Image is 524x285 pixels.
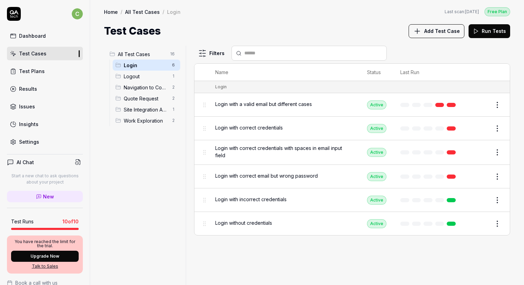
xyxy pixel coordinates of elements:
[113,93,180,104] div: Drag to reorderQuote Request2
[167,8,181,15] div: Login
[19,68,45,75] div: Test Plans
[194,46,229,60] button: Filters
[19,85,37,92] div: Results
[169,83,177,91] span: 2
[7,100,83,113] a: Issues
[124,73,168,80] span: Logout
[113,82,180,93] div: Drag to reorderNavigation to Company Pages2
[167,50,177,58] span: 16
[409,24,464,38] button: Add Test Case
[7,135,83,149] a: Settings
[113,115,180,126] div: Drag to reorderWork Exploration2
[367,196,386,205] div: Active
[360,64,393,81] th: Status
[7,47,83,60] a: Test Cases
[169,61,177,69] span: 6
[17,159,34,166] h4: AI Chat
[19,121,38,128] div: Insights
[445,9,479,15] button: Last scan:[DATE]
[11,263,79,269] a: Talk to Sales
[215,172,318,179] span: Login with correct email but wrong password
[215,144,353,159] span: Login with correct credentials with spaces in email input field
[113,60,180,71] div: Drag to reorderLogin6
[367,172,386,181] div: Active
[11,240,79,248] p: You have reached the limit for the trial.
[113,104,180,115] div: Drag to reorderSite Integration Actions1
[43,193,54,200] span: New
[72,7,83,21] button: c
[104,23,161,39] h1: Test Cases
[367,124,386,133] div: Active
[215,196,287,203] span: Login with incorrect credentials
[484,7,510,16] button: Free Plan
[19,138,39,145] div: Settings
[169,94,177,103] span: 2
[194,117,510,140] tr: Login with correct credentialsActive
[208,64,360,81] th: Name
[169,116,177,125] span: 2
[11,219,34,225] h5: Test Runs
[7,117,83,131] a: Insights
[424,27,460,35] span: Add Test Case
[194,212,510,235] tr: Login without credentialsActive
[194,165,510,188] tr: Login with correct email but wrong passwordActive
[118,51,166,58] span: All Test Cases
[465,9,479,14] time: [DATE]
[445,9,479,15] span: Last scan:
[7,64,83,78] a: Test Plans
[104,8,118,15] a: Home
[124,95,168,102] span: Quote Request
[367,219,386,228] div: Active
[11,251,79,262] button: Upgrade Now
[72,8,83,19] span: c
[215,84,227,90] div: Login
[169,105,177,114] span: 1
[19,103,35,110] div: Issues
[215,100,312,108] span: Login with a valid email but different cases
[215,219,272,226] span: Login without credentials
[7,29,83,43] a: Dashboard
[7,82,83,96] a: Results
[367,100,386,109] div: Active
[62,218,79,225] span: 10 of 10
[163,8,164,15] div: /
[124,117,168,124] span: Work Exploration
[7,173,83,185] p: Start a new chat to ask questions about your project
[19,50,46,57] div: Test Cases
[194,140,510,165] tr: Login with correct credentials with spaces in email input fieldActive
[19,32,46,39] div: Dashboard
[125,8,160,15] a: All Test Cases
[194,93,510,117] tr: Login with a valid email but different casesActive
[124,62,168,69] span: Login
[121,8,122,15] div: /
[169,72,177,80] span: 1
[194,188,510,212] tr: Login with incorrect credentialsActive
[7,191,83,202] a: New
[393,64,465,81] th: Last Run
[215,124,283,131] span: Login with correct credentials
[124,106,168,113] span: Site Integration Actions
[367,148,386,157] div: Active
[124,84,168,91] span: Navigation to Company Pages
[113,71,180,82] div: Drag to reorderLogout1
